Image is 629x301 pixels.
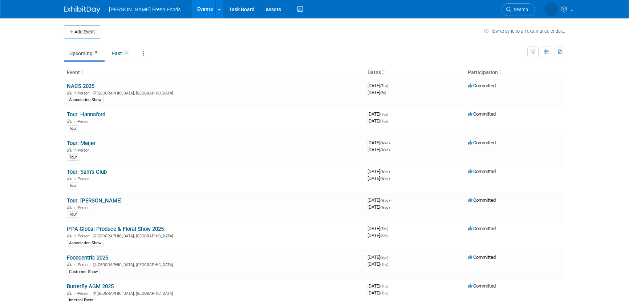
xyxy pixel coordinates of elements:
span: [PERSON_NAME] Fresh Foods [109,7,181,12]
span: [DATE] [368,83,390,88]
span: [DATE] [368,254,390,260]
img: In-Person Event [67,119,72,123]
span: - [391,169,392,174]
a: Butterfly AGM 2025 [67,283,114,290]
a: Past35 [106,47,136,60]
th: Dates [365,67,465,79]
div: Tour [67,154,79,161]
span: [DATE] [368,226,390,231]
th: Event [64,67,365,79]
span: 35 [122,50,130,55]
span: (Tue) [380,112,388,116]
span: In-Person [73,234,92,238]
span: In-Person [73,119,92,124]
a: Tour: [PERSON_NAME] [67,197,122,204]
span: - [389,226,390,231]
span: [DATE] [368,283,390,289]
img: In-Person Event [67,177,72,180]
a: Upcoming9 [64,47,105,60]
div: [GEOGRAPHIC_DATA], [GEOGRAPHIC_DATA] [67,90,362,96]
a: How to sync to an external calendar... [484,28,565,34]
span: [DATE] [368,111,390,117]
div: [GEOGRAPHIC_DATA], [GEOGRAPHIC_DATA] [67,233,362,238]
span: [DATE] [368,197,392,203]
a: Sort by Event Name [80,69,84,75]
span: [DATE] [368,233,387,238]
div: Tour [67,182,79,189]
span: [DATE] [368,140,392,145]
span: - [389,283,390,289]
a: IFPA Global Produce & Floral Show 2025 [67,226,164,232]
span: (Thu) [380,284,388,288]
span: - [391,197,392,203]
div: [GEOGRAPHIC_DATA], [GEOGRAPHIC_DATA] [67,290,362,296]
span: Committed [468,197,496,203]
span: (Sun) [380,256,388,260]
span: Committed [468,111,496,117]
span: (Wed) [380,170,390,174]
span: (Wed) [380,205,390,209]
span: (Tue) [380,119,388,123]
span: In-Person [73,148,92,153]
div: Tour [67,211,79,218]
span: (Fri) [380,91,386,95]
span: (Wed) [380,177,390,181]
a: Sort by Start Date [381,69,385,75]
img: ExhibitDay [64,6,100,13]
button: Add Event [64,25,100,39]
div: Association Show [67,97,104,103]
th: Participation [465,67,565,79]
span: - [391,140,392,145]
a: Foodcentric 2025 [67,254,108,261]
a: Tour: Sam's Club [67,169,107,175]
span: [DATE] [368,169,392,174]
span: [DATE] [368,290,388,296]
span: Committed [468,83,496,88]
div: Customer Show [67,269,100,275]
span: (Thu) [380,227,388,231]
img: In-Person Event [67,262,72,266]
span: (Wed) [380,198,390,202]
span: (Tue) [380,84,388,88]
div: [GEOGRAPHIC_DATA], [GEOGRAPHIC_DATA] [67,261,362,267]
img: In-Person Event [67,148,72,152]
span: - [389,254,390,260]
span: Committed [468,254,496,260]
span: [DATE] [368,204,390,210]
span: [DATE] [368,261,388,267]
span: In-Person [73,205,92,210]
a: Search [502,3,535,16]
span: (Thu) [380,291,388,295]
a: Sort by Participation Type [498,69,502,75]
img: In-Person Event [67,234,72,237]
span: In-Person [73,291,92,296]
img: Courtney Law [544,3,558,16]
span: In-Person [73,91,92,96]
span: Committed [468,283,496,289]
span: (Wed) [380,141,390,145]
span: [DATE] [368,147,390,152]
span: (Thu) [380,262,388,266]
span: [DATE] [368,176,390,181]
span: [DATE] [368,118,388,124]
img: In-Person Event [67,205,72,209]
span: Committed [468,140,496,145]
span: Search [511,7,528,12]
div: Association Show [67,240,104,246]
span: (Wed) [380,148,390,152]
img: In-Person Event [67,291,72,295]
span: In-Person [73,262,92,267]
a: NACS 2025 [67,83,94,89]
span: - [389,83,390,88]
span: - [389,111,390,117]
span: Committed [468,169,496,174]
span: (Sat) [380,234,387,238]
a: Tour: Meijer [67,140,96,147]
a: Tour: Hannaford [67,111,105,118]
img: In-Person Event [67,91,72,95]
span: Committed [468,226,496,231]
span: In-Person [73,177,92,181]
span: 9 [93,50,99,55]
span: [DATE] [368,90,386,95]
div: Tour [67,125,79,132]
